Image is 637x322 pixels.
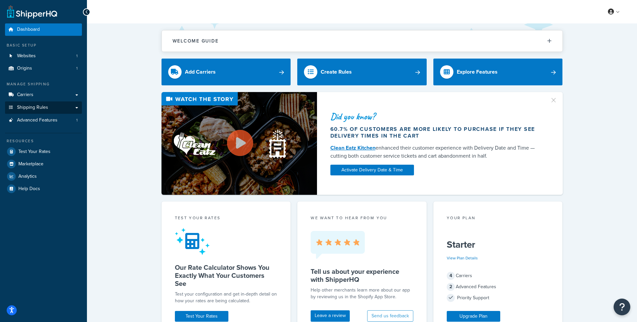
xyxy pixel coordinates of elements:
div: Explore Features [457,67,498,77]
span: Origins [17,66,32,71]
button: Open Resource Center [614,299,630,315]
span: Test Your Rates [18,149,50,155]
span: 1 [76,66,78,71]
div: Test your rates [175,215,278,223]
button: Send us feedback [367,310,413,322]
p: we want to hear from you [311,215,413,221]
img: Video thumbnail [162,92,317,195]
div: Your Plan [447,215,549,223]
div: Test your configuration and get in-depth detail on how your rates are being calculated. [175,291,278,304]
a: Upgrade Plan [447,311,500,322]
span: 2 [447,283,455,291]
a: Leave a review [311,310,350,322]
h2: Welcome Guide [173,38,219,44]
li: Advanced Features [5,114,82,127]
span: 1 [76,117,78,123]
a: Origins1 [5,62,82,75]
h5: Tell us about your experience with ShipperHQ [311,267,413,284]
h5: Starter [447,239,549,250]
span: Shipping Rules [17,105,48,110]
span: Dashboard [17,27,40,32]
p: Help other merchants learn more about our app by reviewing us in the Shopify App Store. [311,287,413,300]
a: Explore Features [433,59,563,85]
div: Priority Support [447,293,549,303]
span: Help Docs [18,186,40,192]
span: Marketplace [18,161,43,167]
div: Create Rules [321,67,352,77]
span: Carriers [17,92,33,98]
a: Carriers [5,89,82,101]
a: Activate Delivery Date & Time [330,165,414,175]
span: Websites [17,53,36,59]
li: Websites [5,50,82,62]
span: Analytics [18,174,37,179]
a: Add Carriers [162,59,291,85]
span: 4 [447,272,455,280]
a: Marketplace [5,158,82,170]
div: Carriers [447,271,549,280]
a: Help Docs [5,183,82,195]
span: Advanced Features [17,117,58,123]
a: Analytics [5,170,82,182]
a: Advanced Features1 [5,114,82,127]
div: Basic Setup [5,43,82,48]
div: enhanced their customer experience with Delivery Date and Time — cutting both customer service ti... [330,144,542,160]
button: Welcome Guide [162,30,562,52]
div: Advanced Features [447,282,549,292]
a: Create Rules [297,59,427,85]
a: Dashboard [5,23,82,36]
div: Add Carriers [185,67,216,77]
h5: Our Rate Calculator Shows You Exactly What Your Customers See [175,263,278,288]
div: Did you know? [330,112,542,121]
span: 1 [76,53,78,59]
div: 60.7% of customers are more likely to purchase if they see delivery times in the cart [330,126,542,139]
a: Clean Eatz Kitchen [330,144,376,152]
a: View Plan Details [447,255,478,261]
a: Shipping Rules [5,101,82,114]
div: Resources [5,138,82,144]
div: Manage Shipping [5,81,82,87]
li: Origins [5,62,82,75]
a: Test Your Rates [5,146,82,158]
a: Test Your Rates [175,311,228,322]
a: Websites1 [5,50,82,62]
